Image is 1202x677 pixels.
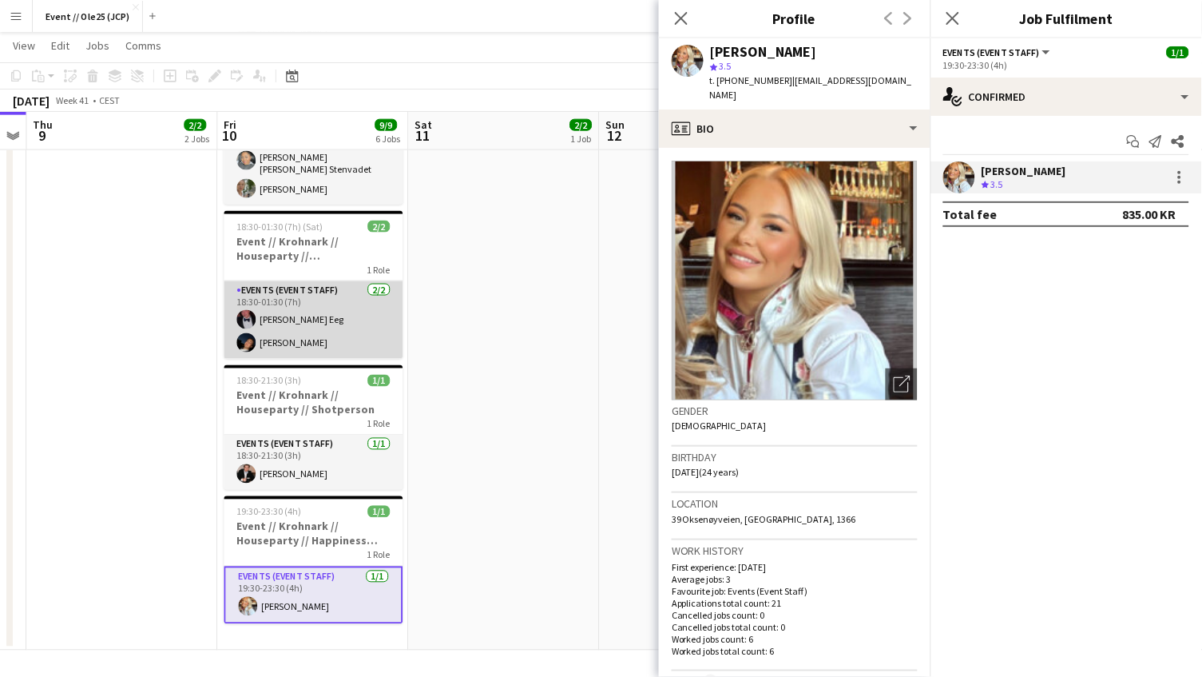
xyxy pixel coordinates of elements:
div: Confirmed [930,78,1202,116]
h3: Event // Krohnark // Houseparty // [GEOGRAPHIC_DATA] [224,234,403,263]
app-card-role: Events (Event Staff)1/118:30-21:30 (3h)[PERSON_NAME] [224,436,403,490]
app-card-role: Events (Event Staff)2/218:30-01:30 (7h)[PERSON_NAME] [PERSON_NAME] Stenvadet[PERSON_NAME] [224,122,403,205]
div: Open photos pop-in [886,368,918,400]
span: 18:30-21:30 (3h) [236,375,301,387]
div: Bio [659,110,930,148]
span: Thu [33,117,53,132]
span: 9/9 [375,119,397,131]
span: [DATE] (24 years) [672,466,740,478]
span: 12 [603,126,625,145]
div: [PERSON_NAME] [710,45,817,59]
app-card-role: Events (Event Staff)2/218:30-01:30 (7h)[PERSON_NAME] Eeg[PERSON_NAME] [224,281,403,359]
button: Events (Event Staff) [943,46,1053,58]
div: 19:30-23:30 (4h) [943,59,1189,71]
p: First experience: [DATE] [672,561,918,573]
p: Average jobs: 3 [672,573,918,585]
span: 11 [412,126,432,145]
span: | [EMAIL_ADDRESS][DOMAIN_NAME] [710,74,912,101]
span: 9 [30,126,53,145]
app-card-role: Events (Event Staff)1/119:30-23:30 (4h)[PERSON_NAME] [224,567,403,624]
span: Sun [605,117,625,132]
span: 1/1 [367,375,390,387]
span: Fri [224,117,236,132]
h3: Gender [672,404,918,418]
span: 1/1 [367,506,390,518]
a: Edit [45,35,76,56]
span: 2/2 [569,119,592,131]
h3: Job Fulfilment [930,8,1202,29]
span: 1 Role [367,418,390,430]
img: Crew avatar or photo [672,161,918,400]
span: Comms [125,38,161,53]
span: 10 [221,126,236,145]
span: Jobs [85,38,109,53]
span: 39 Oksenøyveien, [GEOGRAPHIC_DATA], 1366 [672,513,856,525]
span: 1 Role [367,264,390,276]
div: [DATE] [13,93,50,109]
p: Cancelled jobs total count: 0 [672,621,918,633]
app-job-card: 18:30-01:30 (7h) (Sat)2/2Event // Krohnark // Houseparty // [GEOGRAPHIC_DATA]1 RoleEvents (Event ... [224,211,403,359]
app-job-card: 18:30-21:30 (3h)1/1Event // Krohnark // Houseparty // Shotperson1 RoleEvents (Event Staff)1/118:3... [224,365,403,490]
div: 6 Jobs [375,133,400,145]
h3: Profile [659,8,930,29]
app-job-card: 19:30-23:30 (4h)1/1Event // Krohnark // Houseparty // Happiness nurse1 RoleEvents (Event Staff)1/... [224,496,403,624]
div: 1 Job [570,133,591,145]
p: Applications total count: 21 [672,597,918,609]
span: 3.5 [720,60,732,72]
span: Edit [51,38,69,53]
div: Total fee [943,206,998,222]
a: View [6,35,42,56]
h3: Location [672,496,918,511]
p: Worked jobs total count: 6 [672,645,918,657]
span: Sat [415,117,432,132]
div: CEST [99,94,120,106]
span: 2/2 [184,119,206,131]
span: 18:30-01:30 (7h) (Sat) [236,221,323,233]
span: 2/2 [367,221,390,233]
span: 19:30-23:30 (4h) [236,506,301,518]
span: Events (Event Staff) [943,46,1040,58]
span: t. [PHONE_NUMBER] [710,74,793,86]
button: Event // Ole25 (JCP) [33,1,143,32]
span: View [13,38,35,53]
div: 2 Jobs [184,133,209,145]
span: Week 41 [53,94,93,106]
span: 1 Role [367,549,390,561]
h3: Event // Krohnark // Houseparty // Shotperson [224,388,403,417]
a: Comms [119,35,168,56]
span: [DEMOGRAPHIC_DATA] [672,420,767,432]
div: [PERSON_NAME] [982,164,1066,178]
h3: Work history [672,544,918,558]
p: Favourite job: Events (Event Staff) [672,585,918,597]
h3: Birthday [672,450,918,464]
span: 1/1 [1167,46,1189,58]
span: 3.5 [991,178,1003,190]
p: Cancelled jobs count: 0 [672,609,918,621]
p: Worked jobs count: 6 [672,633,918,645]
h3: Event // Krohnark // Houseparty // Happiness nurse [224,520,403,548]
div: 835.00 KR [1123,206,1176,222]
a: Jobs [79,35,116,56]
